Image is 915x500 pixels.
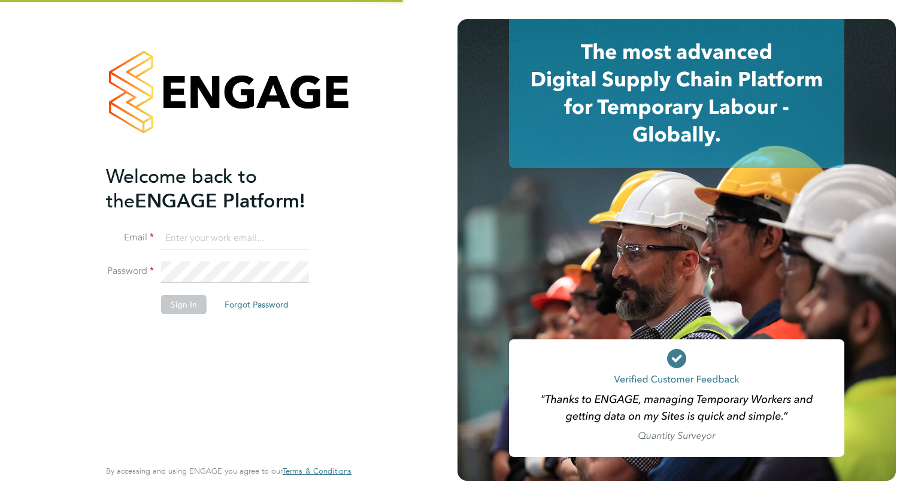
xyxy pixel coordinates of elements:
button: Forgot Password [215,295,298,314]
label: Password [106,265,154,278]
a: Terms & Conditions [283,466,352,476]
label: Email [106,231,154,244]
span: Terms & Conditions [283,466,352,476]
h2: ENGAGE Platform! [106,164,340,213]
button: Sign In [161,295,207,314]
span: By accessing and using ENGAGE you agree to our [106,466,352,476]
span: Welcome back to the [106,165,257,213]
input: Enter your work email... [161,228,309,249]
